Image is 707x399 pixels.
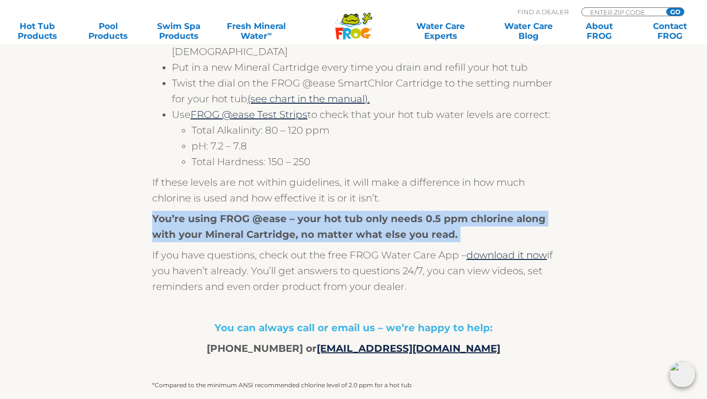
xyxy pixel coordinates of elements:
a: Fresh MineralWater∞ [222,21,291,41]
li: pH: 7.2 – 7.8 [191,138,555,154]
strong: [PHONE_NUMBER] or [207,342,500,354]
p: If you have questions, check out the free FROG Water Care App – if you haven’t already. You’ll ge... [152,247,555,294]
span: *Compared to the minimum ANSI recommended chlorine level of 2.0 ppm for a hot tub [152,381,411,389]
li: Total Alkalinity: 80 – 120 ppm [191,122,555,138]
li: Total Hardness: 150 – 250 [191,154,555,170]
a: Hot TubProducts [10,21,65,41]
input: Zip Code Form [589,8,655,16]
strong: You can always call or email us – we’re happy to help: [215,322,492,334]
input: GO [666,8,684,16]
a: ContactFROG [642,21,697,41]
a: AboutFROG [571,21,626,41]
strong: You’re using FROG @ease – your hot tub only needs 0.5 ppm chlorine along with your Mineral Cartri... [152,213,545,240]
sup: ∞ [267,30,272,37]
a: (see chart in the manual). [247,93,370,105]
img: openIcon [670,362,695,387]
a: [EMAIL_ADDRESS][DOMAIN_NAME] [317,342,500,354]
li: Use to check that your hot tub water levels are correct: [172,107,555,170]
li: Put in a new Mineral Cartridge every time you drain and refill your hot tub [172,59,555,75]
a: Swim SpaProducts [151,21,206,41]
li: Twist the dial on the FROG @ease SmartChlor Cartridge to the setting number for your hot tub [172,75,555,107]
a: FROG @ease Test Strips [190,109,307,120]
p: If these levels are not within guidelines, it will make a difference in how much chlorine is used... [152,174,555,206]
p: Find A Dealer [517,7,569,16]
a: download it now [466,249,547,261]
a: Water CareBlog [501,21,556,41]
a: PoolProducts [81,21,136,41]
a: Water CareExperts [396,21,485,41]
